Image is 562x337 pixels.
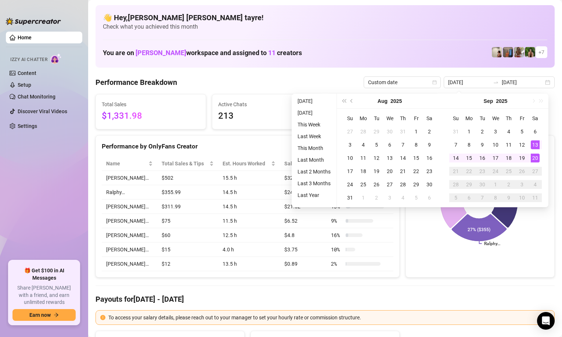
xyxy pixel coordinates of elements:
[502,78,544,86] input: End date
[531,167,540,176] div: 27
[489,112,502,125] th: We
[399,167,407,176] div: 21
[399,180,407,189] div: 28
[12,309,76,321] button: Earn nowarrow-right
[423,151,436,165] td: 2025-08-16
[449,178,462,191] td: 2025-09-28
[103,49,302,57] h1: You are on workspace and assigned to creators
[412,180,421,189] div: 29
[359,140,368,149] div: 4
[385,193,394,202] div: 3
[465,140,473,149] div: 8
[489,125,502,138] td: 2025-09-03
[399,154,407,162] div: 14
[343,125,357,138] td: 2025-07-27
[410,178,423,191] td: 2025-08-29
[491,154,500,162] div: 17
[529,112,542,125] th: Sa
[449,191,462,204] td: 2025-10-05
[280,214,327,228] td: $6.52
[102,109,200,123] span: $1,331.98
[399,193,407,202] div: 4
[412,167,421,176] div: 22
[491,193,500,202] div: 8
[399,127,407,136] div: 31
[502,138,515,151] td: 2025-09-11
[412,154,421,162] div: 15
[425,154,434,162] div: 16
[346,140,354,149] div: 3
[383,191,396,204] td: 2025-09-03
[515,138,529,151] td: 2025-09-12
[423,125,436,138] td: 2025-08-02
[496,94,507,108] button: Choose a year
[489,138,502,151] td: 2025-09-10
[537,312,555,330] div: Open Intercom Messenger
[449,138,462,151] td: 2025-09-07
[343,178,357,191] td: 2025-08-24
[462,125,476,138] td: 2025-09-01
[515,112,529,125] th: Fr
[529,125,542,138] td: 2025-09-06
[489,165,502,178] td: 2025-09-24
[531,193,540,202] div: 11
[357,151,370,165] td: 2025-08-11
[157,257,219,271] td: $12
[295,167,334,176] li: Last 2 Months
[410,191,423,204] td: 2025-09-05
[280,243,327,257] td: $3.75
[96,294,555,304] h4: Payouts for [DATE] - [DATE]
[102,100,200,108] span: Total Sales
[103,23,547,31] span: Check what you achieved this month
[423,165,436,178] td: 2025-08-23
[518,154,526,162] div: 19
[29,312,51,318] span: Earn now
[331,231,343,239] span: 16 %
[357,191,370,204] td: 2025-09-01
[359,180,368,189] div: 25
[515,178,529,191] td: 2025-10-03
[357,138,370,151] td: 2025-08-04
[385,154,394,162] div: 13
[425,140,434,149] div: 9
[18,123,37,129] a: Settings
[489,191,502,204] td: 2025-10-08
[465,127,473,136] div: 1
[491,127,500,136] div: 3
[423,112,436,125] th: Sa
[465,180,473,189] div: 29
[370,191,383,204] td: 2025-09-02
[370,125,383,138] td: 2025-07-29
[100,315,105,320] span: exclamation-circle
[412,140,421,149] div: 8
[346,180,354,189] div: 24
[412,127,421,136] div: 1
[18,94,55,100] a: Chat Monitoring
[280,157,327,171] th: Sales / Hour
[515,191,529,204] td: 2025-10-10
[465,167,473,176] div: 22
[157,243,219,257] td: $15
[383,178,396,191] td: 2025-08-27
[295,191,334,200] li: Last Year
[531,127,540,136] div: 6
[348,94,356,108] button: Previous month (PageUp)
[103,12,547,23] h4: 👋 Hey, [PERSON_NAME] [PERSON_NAME] tayre !
[223,159,270,168] div: Est. Hours Worked
[218,200,280,214] td: 14.5 h
[385,180,394,189] div: 27
[378,94,388,108] button: Choose a month
[410,112,423,125] th: Fr
[268,49,275,57] span: 11
[462,138,476,151] td: 2025-09-08
[157,171,219,185] td: $502
[18,108,67,114] a: Discover Viral Videos
[412,193,421,202] div: 5
[531,154,540,162] div: 20
[518,167,526,176] div: 26
[451,127,460,136] div: 31
[102,185,157,200] td: Ralphy…
[359,167,368,176] div: 18
[502,112,515,125] th: Th
[346,193,354,202] div: 31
